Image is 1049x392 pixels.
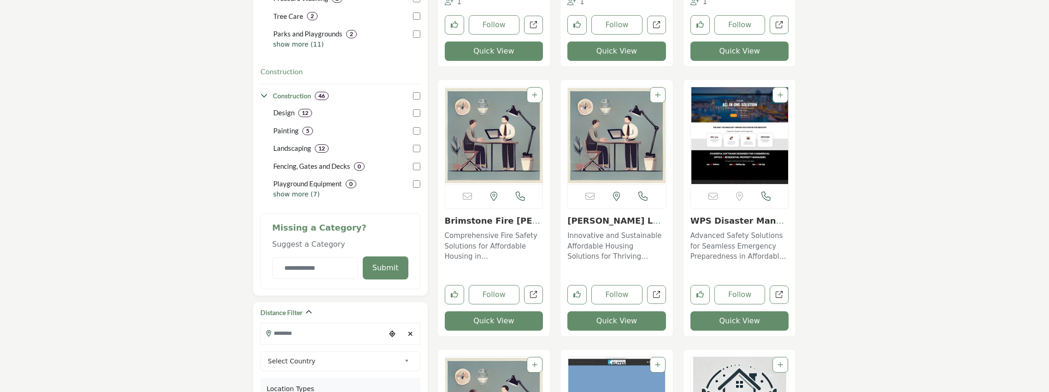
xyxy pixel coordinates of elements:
a: Open resource-management-inc in new tab [524,16,543,35]
div: 2 Results For Parks and Playgrounds [346,30,357,38]
a: Open restoration-management-company in new tab [770,16,789,35]
img: WPS Disaster Management Solutions [691,87,789,184]
input: Category Name [272,257,358,279]
a: Brimstone Fire [PERSON_NAME]... [445,216,541,236]
button: Quick View [567,42,666,61]
button: Like listing [690,15,710,35]
a: Open nfc-amenity-management in new tab [647,16,666,35]
button: Quick View [445,42,543,61]
p: Parks and Playgrounds: Design and maintenance of parks and playgrounds. [273,29,342,39]
p: Painting: Professional painting services for interiors and exteriors. [273,125,299,136]
input: Select Construction checkbox [413,92,420,100]
p: show more (11) [273,40,420,49]
a: Open Listing in new tab [568,87,666,184]
div: 12 Results For Design [298,109,312,117]
b: 2 [311,13,314,19]
button: Follow [714,15,766,35]
p: Comprehensive Fire Safety Solutions for Affordable Housing in [GEOGRAPHIC_DATA] Established in [D... [445,231,543,262]
img: Brimstone Fire Safety Management [445,87,543,184]
input: Select Landscaping checkbox [413,145,420,152]
a: Open malones-landscape-management-inc in new tab [647,285,666,304]
img: Malone's Landscape Management [568,87,666,184]
button: Follow [591,285,642,304]
div: 5 Results For Painting [302,127,313,135]
a: Add To List [532,361,537,368]
b: 0 [358,163,361,170]
div: 46 Results For Construction [315,92,329,100]
button: Like listing [445,15,464,35]
p: Fencing, Gates and Decks: Fencing, gates, and deck installation or repairs. [273,161,350,172]
a: Open Listing in new tab [691,87,789,184]
button: Like listing [690,285,710,304]
button: Follow [714,285,766,304]
a: Add To List [655,361,660,368]
div: 12 Results For Landscaping [315,144,329,153]
input: Select Fencing, Gates and Decks checkbox [413,163,420,170]
button: Submit [363,256,408,279]
button: Quick View [690,311,789,331]
div: 0 Results For Fencing, Gates and Decks [354,162,365,171]
p: show more (7) [273,190,420,199]
a: Open wps-disaster-management-solutions-inc in new tab [770,285,789,304]
a: Comprehensive Fire Safety Solutions for Affordable Housing in [GEOGRAPHIC_DATA] Established in [D... [445,228,543,262]
p: Playground Equipment: Design and installation of playground equipment. [273,178,342,189]
b: 2 [350,31,353,37]
a: WPS Disaster Managem... [690,216,788,236]
button: Follow [591,15,642,35]
b: 5 [306,128,309,134]
a: Add To List [655,91,660,99]
p: Landscaping : Landscaping services for beautifying and maintaining properties. [273,143,311,154]
div: Clear search location [404,324,418,344]
a: Add To List [532,91,537,99]
h3: WPS Disaster Management Solutions [690,216,789,226]
input: Select Tree Care checkbox [413,12,420,20]
h2: Missing a Category? [272,223,408,239]
button: Like listing [567,15,587,35]
h3: Malone's Landscape Management [567,216,666,226]
h4: Construction: Expertise in building, renovating, and improving properties to create functional an... [273,91,311,101]
p: Design: Design services for interior and exterior property elements. [273,107,295,118]
a: [PERSON_NAME] Landscape M... [567,216,664,236]
button: Like listing [445,285,464,304]
h2: Distance Filter [260,308,303,317]
a: Add To List [778,361,783,368]
p: Innovative and Sustainable Affordable Housing Solutions for Thriving Communities Established as a... [567,231,666,262]
button: Follow [469,15,520,35]
a: Innovative and Sustainable Affordable Housing Solutions for Thriving Communities Established as a... [567,228,666,262]
input: Select Design checkbox [413,109,420,117]
input: Select Painting checkbox [413,127,420,135]
button: Quick View [690,42,789,61]
a: Advanced Safety Solutions for Seamless Emergency Preparedness in Affordable Housing In the afford... [690,228,789,262]
input: Search Location [261,324,385,342]
button: Quick View [445,311,543,331]
p: Advanced Safety Solutions for Seamless Emergency Preparedness in Affordable Housing In the afford... [690,231,789,262]
a: Add To List [778,91,783,99]
b: 12 [318,145,325,152]
b: 0 [349,181,353,187]
div: 0 Results For Playground Equipment [346,180,356,188]
button: Like listing [567,285,587,304]
a: Open brimstone-fire-safety-management-llc in new tab [524,285,543,304]
b: 12 [302,110,308,116]
button: Quick View [567,311,666,331]
h3: Brimstone Fire Safety Management [445,216,543,226]
button: Follow [469,285,520,304]
button: Construction [260,66,303,77]
p: Tree Care: Professional tree care and maintenance services. [273,11,303,22]
a: Open Listing in new tab [445,87,543,184]
b: 46 [318,93,325,99]
span: Suggest a Category [272,240,345,249]
input: Select Parks and Playgrounds checkbox [413,30,420,38]
div: Choose your current location [385,324,399,344]
input: Select Playground Equipment checkbox [413,180,420,188]
div: 2 Results For Tree Care [307,12,318,20]
span: Select Country [268,356,401,367]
